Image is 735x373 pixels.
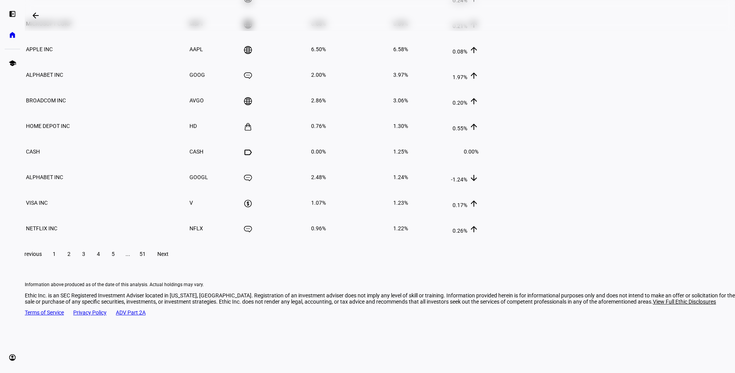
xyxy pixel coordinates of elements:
[311,174,326,180] span: 2.48%
[77,246,91,262] button: 3
[97,251,100,257] span: 4
[82,251,85,257] span: 3
[453,125,467,131] span: 0.55%
[393,174,408,180] span: 1.24%
[311,46,326,52] span: 6.50%
[469,97,479,106] mat-icon: arrow_upward
[393,149,408,155] span: 1.25%
[311,123,326,129] span: 0.76%
[453,100,467,106] span: 0.20%
[469,224,479,234] mat-icon: arrow_upward
[16,246,46,262] button: Previous
[311,225,326,231] span: 0.96%
[25,309,64,316] a: Terms of Service
[311,97,326,104] span: 2.86%
[189,123,197,129] span: HD
[21,251,42,257] span: Previous
[453,48,467,55] span: 0.08%
[112,251,115,257] span: 5
[393,123,408,129] span: 1.30%
[26,72,63,78] span: ALPHABET INC
[393,72,408,78] span: 3.97%
[53,251,56,257] span: 1
[121,246,135,262] button: ...
[26,200,48,206] span: VISA INC
[311,72,326,78] span: 2.00%
[393,46,408,52] span: 6.58%
[25,292,735,305] div: Ethic Inc. is an SEC Registered Investment Adviser located in [US_STATE], [GEOGRAPHIC_DATA]. Regi...
[469,71,479,80] mat-icon: arrow_upward
[25,282,735,288] eth-footer-disclaimer: Information above produced as of the date of this analysis. Actual holdings may vary.
[26,225,57,231] span: NETFLIX INC
[393,97,408,104] span: 3.06%
[453,202,467,208] span: 0.17%
[26,174,63,180] span: ALPHABET INC
[189,97,204,104] span: AVGO
[26,149,40,155] span: CASH
[9,10,16,18] eth-mat-symbol: left_panel_open
[653,299,716,305] span: View Full Ethic Disclosures
[31,11,40,20] mat-icon: arrow_backwards
[116,309,146,316] a: ADV Part 2A
[91,246,105,262] button: 4
[453,74,467,80] span: 1.97%
[189,174,208,180] span: GOOGL
[451,176,467,183] span: -1.24%
[47,246,61,262] button: 1
[9,31,16,39] eth-mat-symbol: home
[9,59,16,67] eth-mat-symbol: school
[311,200,326,206] span: 1.07%
[311,149,326,155] span: 0.00%
[150,246,175,262] button: Next
[189,46,203,52] span: AAPL
[469,122,479,131] mat-icon: arrow_upward
[73,309,107,316] a: Privacy Policy
[26,97,66,104] span: BROADCOM INC
[393,225,408,231] span: 1.22%
[469,173,479,183] mat-icon: arrow_downward
[189,149,203,155] span: CASH
[189,200,193,206] span: V
[9,354,16,361] eth-mat-symbol: account_circle
[26,123,70,129] span: HOME DEPOT INC
[126,251,130,257] span: ...
[469,199,479,208] mat-icon: arrow_upward
[469,45,479,55] mat-icon: arrow_upward
[136,246,150,262] button: 51
[26,46,53,52] span: APPLE INC
[189,72,205,78] span: GOOG
[189,225,203,231] span: NFLX
[464,149,479,155] span: 0.00%
[393,200,408,206] span: 1.23%
[139,251,146,257] span: 51
[157,251,169,257] span: Next
[106,246,120,262] button: 5
[5,27,20,43] a: home
[453,228,467,234] span: 0.26%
